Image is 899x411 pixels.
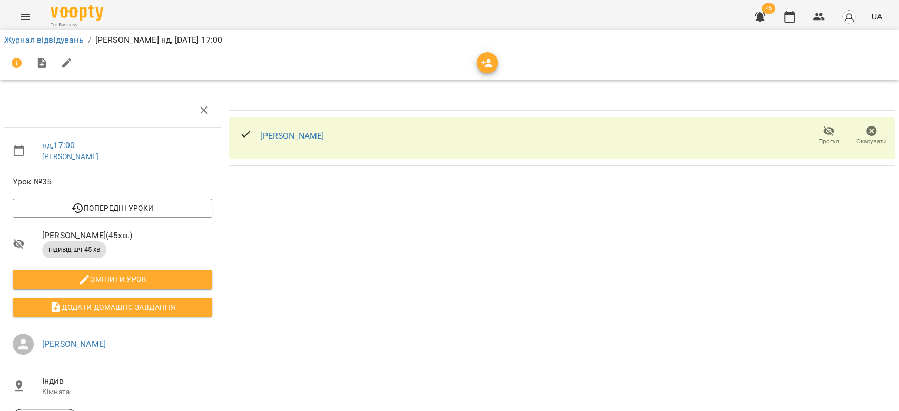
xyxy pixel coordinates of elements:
a: [PERSON_NAME] [260,131,324,141]
p: Кімната [42,387,212,397]
a: [PERSON_NAME] [42,339,106,349]
li: / [88,34,91,46]
button: Menu [13,4,38,30]
span: Попередні уроки [21,202,204,214]
button: Попередні уроки [13,199,212,218]
img: Voopty Logo [51,5,103,21]
span: 76 [762,3,775,14]
span: UA [871,11,882,22]
p: [PERSON_NAME] нд, [DATE] 17:00 [95,34,222,46]
span: For Business [51,22,103,28]
a: нд , 17:00 [42,140,75,150]
span: Змінити урок [21,273,204,286]
span: Індив [42,375,212,387]
button: UA [867,7,886,26]
a: Журнал відвідувань [4,35,84,45]
span: Прогул [818,137,839,146]
nav: breadcrumb [4,34,895,46]
span: Урок №35 [13,175,212,188]
button: Скасувати [850,121,893,151]
img: avatar_s.png [842,9,856,24]
span: Скасувати [856,137,887,146]
span: [PERSON_NAME] ( 45 хв. ) [42,229,212,242]
button: Додати домашнє завдання [13,298,212,317]
button: Прогул [807,121,850,151]
span: Додати домашнє завдання [21,301,204,314]
a: [PERSON_NAME] [42,152,98,161]
span: індивід шч 45 хв [42,245,106,255]
button: Змінити урок [13,270,212,289]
